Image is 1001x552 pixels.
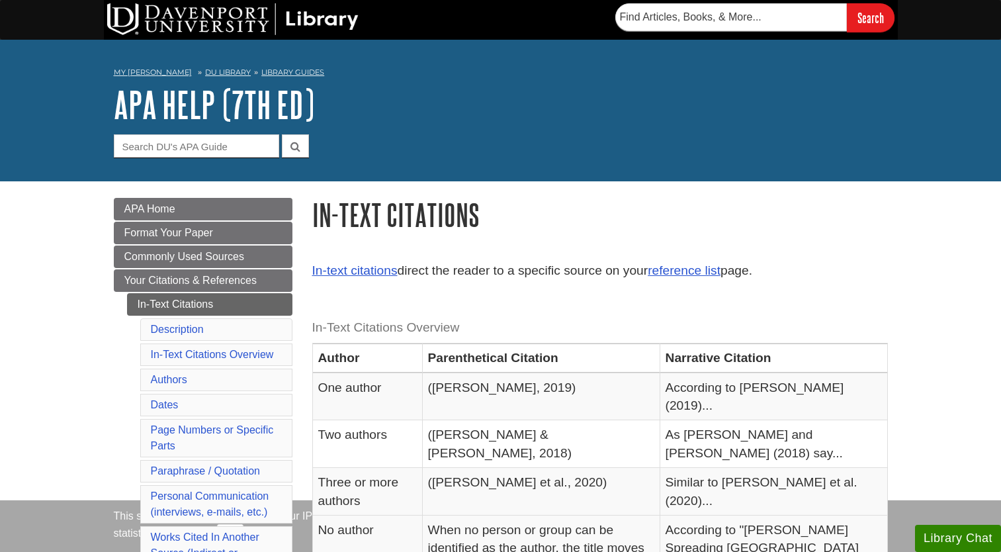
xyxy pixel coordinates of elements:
nav: breadcrumb [114,64,888,85]
td: As [PERSON_NAME] and [PERSON_NAME] (2018) say... [660,420,887,468]
a: APA Home [114,198,292,220]
span: Commonly Used Sources [124,251,244,262]
a: In-Text Citations Overview [151,349,274,360]
td: Three or more authors [312,468,422,516]
span: Format Your Paper [124,227,213,238]
a: In-Text Citations [127,293,292,316]
a: Library Guides [261,68,324,77]
td: ([PERSON_NAME], 2019) [422,373,660,420]
a: Authors [151,374,187,385]
a: Dates [151,399,179,410]
a: Format Your Paper [114,222,292,244]
input: Search DU's APA Guide [114,134,279,158]
a: Personal Communication(interviews, e-mails, etc.) [151,490,269,518]
a: Paraphrase / Quotation [151,465,260,477]
a: Page Numbers or Specific Parts [151,424,274,451]
a: DU Library [205,68,251,77]
span: Your Citations & References [124,275,257,286]
input: Find Articles, Books, & More... [615,3,847,31]
a: My [PERSON_NAME] [114,67,192,78]
td: ([PERSON_NAME] & [PERSON_NAME], 2018) [422,420,660,468]
caption: In-Text Citations Overview [312,313,888,343]
span: APA Home [124,203,175,214]
a: APA Help (7th Ed) [114,84,314,125]
form: Searches DU Library's articles, books, and more [615,3,894,32]
th: Parenthetical Citation [422,344,660,373]
button: Library Chat [915,525,1001,552]
a: Commonly Used Sources [114,246,292,268]
th: Author [312,344,422,373]
td: One author [312,373,422,420]
img: DU Library [107,3,359,35]
td: Two authors [312,420,422,468]
a: In-text citations [312,263,398,277]
input: Search [847,3,894,32]
a: reference list [648,263,720,277]
th: Narrative Citation [660,344,887,373]
a: Your Citations & References [114,269,292,292]
p: direct the reader to a specific source on your page. [312,261,888,281]
td: According to [PERSON_NAME] (2019)... [660,373,887,420]
h1: In-Text Citations [312,198,888,232]
a: Description [151,324,204,335]
td: Similar to [PERSON_NAME] et al. (2020)... [660,468,887,516]
td: ([PERSON_NAME] et al., 2020) [422,468,660,516]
